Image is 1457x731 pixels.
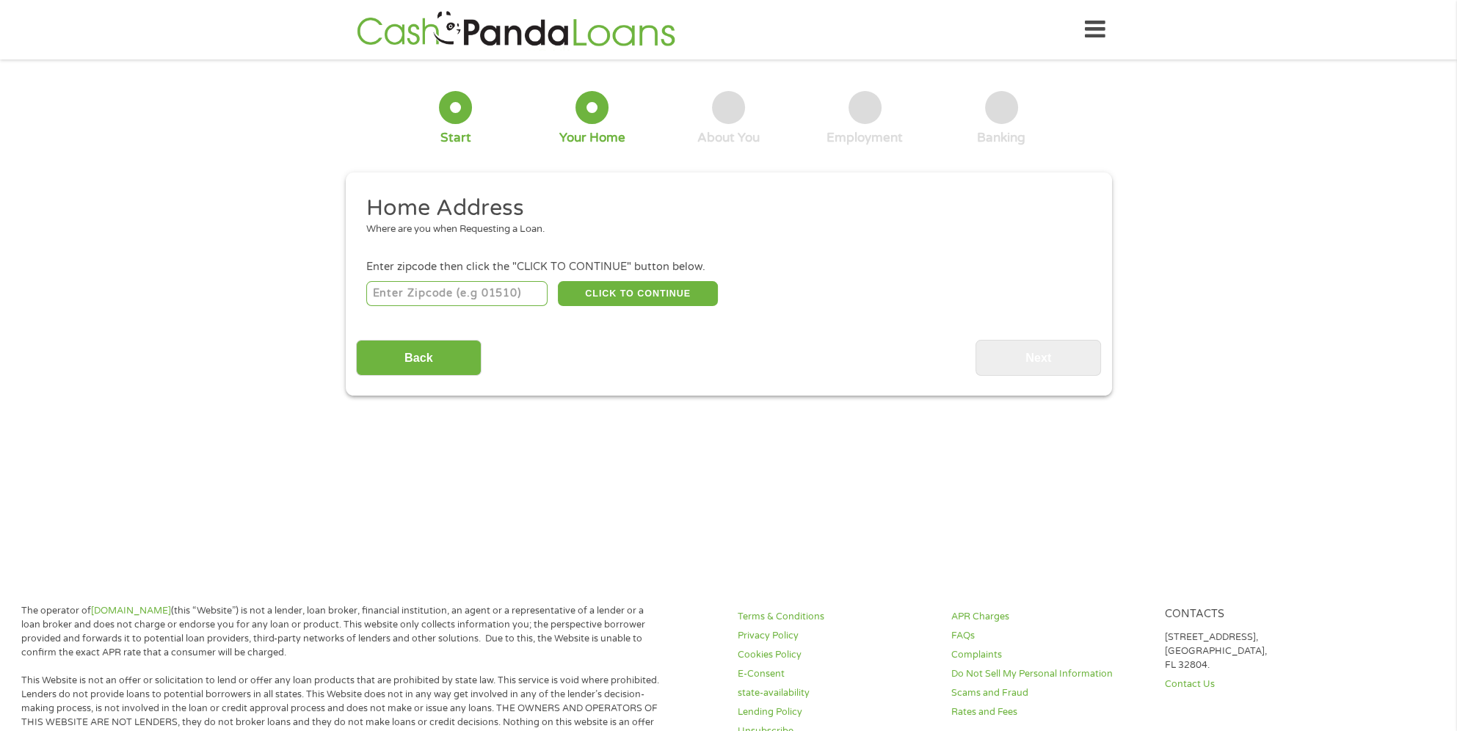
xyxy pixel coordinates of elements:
[356,340,482,376] input: Back
[1165,677,1361,691] a: Contact Us
[738,629,934,643] a: Privacy Policy
[738,667,934,681] a: E-Consent
[951,648,1147,662] a: Complaints
[951,629,1147,643] a: FAQs
[1165,630,1361,672] p: [STREET_ADDRESS], [GEOGRAPHIC_DATA], FL 32804.
[738,686,934,700] a: state-availability
[697,130,760,146] div: About You
[366,259,1090,275] div: Enter zipcode then click the "CLICK TO CONTINUE" button below.
[951,610,1147,624] a: APR Charges
[951,705,1147,719] a: Rates and Fees
[352,9,680,51] img: GetLoanNow Logo
[91,605,171,617] a: [DOMAIN_NAME]
[826,130,903,146] div: Employment
[559,130,625,146] div: Your Home
[558,281,718,306] button: CLICK TO CONTINUE
[1165,608,1361,622] h4: Contacts
[951,667,1147,681] a: Do Not Sell My Personal Information
[977,130,1025,146] div: Banking
[366,222,1080,237] div: Where are you when Requesting a Loan.
[21,604,663,660] p: The operator of (this “Website”) is not a lender, loan broker, financial institution, an agent or...
[738,705,934,719] a: Lending Policy
[440,130,471,146] div: Start
[738,610,934,624] a: Terms & Conditions
[366,194,1080,223] h2: Home Address
[951,686,1147,700] a: Scams and Fraud
[975,340,1101,376] input: Next
[738,648,934,662] a: Cookies Policy
[366,281,548,306] input: Enter Zipcode (e.g 01510)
